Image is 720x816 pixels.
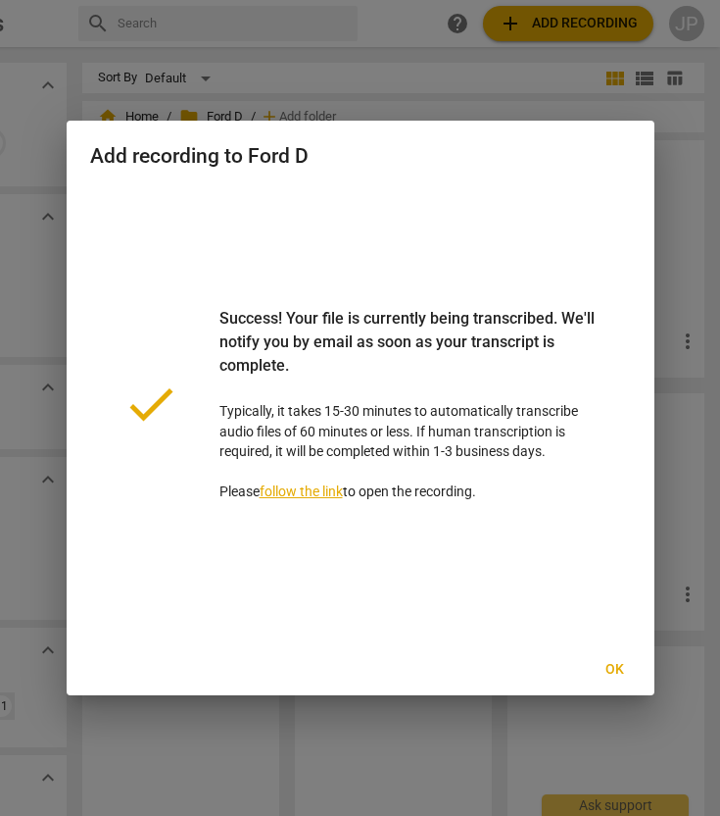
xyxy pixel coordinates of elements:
[219,307,600,502] p: Typically, it takes 15-30 minutes to automatically transcribe audio files of 60 minutes or less. ...
[260,484,343,499] a: follow the link
[219,307,600,401] div: Success! Your file is currently being transcribed. We'll notify you by email as soon as your tran...
[90,144,631,169] h2: Add recording to Ford D
[600,660,631,680] span: Ok
[121,375,180,433] span: done
[584,652,647,688] button: Ok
